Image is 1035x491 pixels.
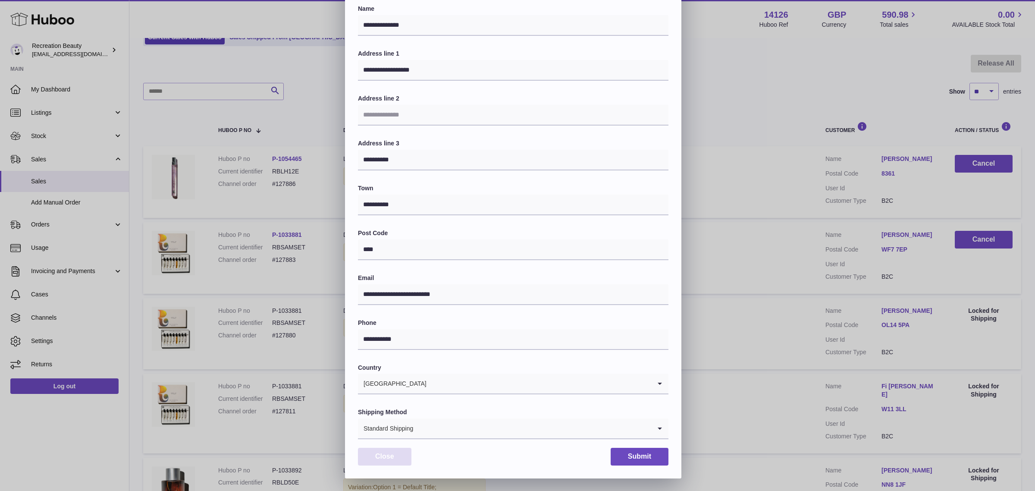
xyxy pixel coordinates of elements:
[358,94,668,103] label: Address line 2
[358,139,668,148] label: Address line 3
[358,364,668,372] label: Country
[358,274,668,282] label: Email
[358,50,668,58] label: Address line 1
[427,374,651,393] input: Search for option
[358,184,668,192] label: Town
[358,319,668,327] label: Phone
[358,229,668,237] label: Post Code
[358,419,414,438] span: Standard Shipping
[358,374,427,393] span: [GEOGRAPHIC_DATA]
[611,448,668,466] button: Submit
[358,448,411,466] button: Close
[414,419,651,438] input: Search for option
[358,419,668,439] div: Search for option
[358,5,668,13] label: Name
[358,374,668,394] div: Search for option
[358,408,668,416] label: Shipping Method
